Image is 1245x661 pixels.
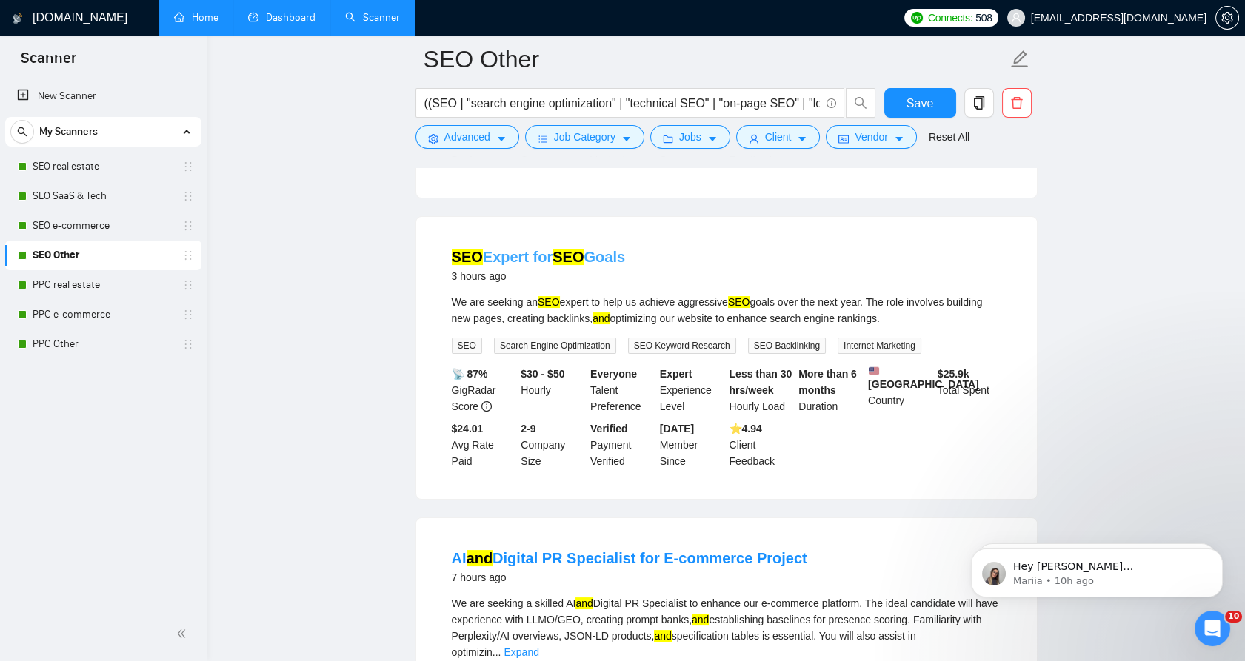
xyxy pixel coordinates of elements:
span: search [11,127,33,137]
div: Client Feedback [727,420,796,469]
b: 📡 87% [452,368,488,380]
span: edit [1010,50,1029,69]
input: Search Freelance Jobs... [424,94,820,113]
button: search [846,88,875,118]
span: Search Engine Optimization [494,338,616,354]
span: My Scanners [39,117,98,147]
a: SEO SaaS & Tech [33,181,173,211]
b: Less than 30 hrs/week [730,368,792,396]
span: holder [182,190,194,202]
div: 3 hours ago [452,267,626,285]
button: barsJob Categorycaret-down [525,125,644,149]
span: Vendor [855,129,887,145]
span: Save [907,94,933,113]
span: user [749,133,759,144]
span: setting [428,133,438,144]
b: ⭐️ 4.94 [730,423,762,434]
b: $24.01 [452,423,484,434]
mark: SEO [452,249,483,265]
span: SEO [452,338,482,354]
div: Avg Rate Paid [449,420,518,469]
a: dashboardDashboard [248,11,316,24]
button: folderJobscaret-down [650,125,730,149]
mark: and [654,630,671,642]
img: 🇺🇸 [869,366,879,376]
img: logo [13,7,23,30]
div: Hourly Load [727,366,796,415]
span: double-left [176,626,191,641]
span: caret-down [496,133,507,144]
div: 7 hours ago [452,568,807,586]
button: idcardVendorcaret-down [826,125,916,149]
mark: SEO [553,249,584,265]
div: Experience Level [657,366,727,415]
li: New Scanner [5,81,201,111]
button: Save [884,88,956,118]
mark: and [692,614,709,625]
span: holder [182,249,194,261]
a: PPC real estate [33,270,173,300]
span: caret-down [707,133,718,144]
span: Connects: [928,10,972,26]
mark: and [575,597,593,609]
div: We are seeking a skilled AI Digital PR Specialist to enhance our e-commerce platform. The ideal c... [452,595,1001,660]
span: user [1011,13,1021,23]
b: [DATE] [660,423,694,434]
div: Payment Verified [587,420,657,469]
div: Talent Preference [587,366,657,415]
span: bars [538,133,548,144]
b: More than 6 months [798,368,857,396]
div: Total Spent [935,366,1004,415]
span: holder [182,309,194,321]
img: upwork-logo.png [911,12,923,24]
a: setting [1215,12,1239,24]
span: idcard [838,133,849,144]
b: Expert [660,368,692,380]
a: PPC Other [33,329,173,359]
span: caret-down [894,133,904,144]
a: Expand [504,646,538,658]
div: Country [865,366,935,415]
span: Scanner [9,47,88,78]
div: Member Since [657,420,727,469]
b: 2-9 [521,423,535,434]
a: Reset All [929,129,969,145]
mark: and [593,312,610,324]
button: search [10,120,34,144]
a: PPC e-commerce [33,300,173,329]
span: copy [965,96,993,110]
span: info-circle [481,401,492,412]
a: SEO real estate [33,152,173,181]
div: GigRadar Score [449,366,518,415]
b: $30 - $50 [521,368,564,380]
span: holder [182,220,194,232]
span: search [847,96,875,110]
li: My Scanners [5,117,201,359]
a: SEOExpert forSEOGoals [452,249,626,265]
span: holder [182,161,194,172]
iframe: Intercom live chat [1195,611,1230,646]
span: 508 [975,10,992,26]
a: SEO Other [33,241,173,270]
span: ... [493,646,501,658]
b: Verified [590,423,628,434]
span: Internet Marketing [838,338,921,354]
a: AIandDigital PR Specialist for E-commerce Project [452,550,807,566]
button: userClientcaret-down [736,125,821,149]
b: [GEOGRAPHIC_DATA] [868,366,979,390]
a: searchScanner [345,11,400,24]
b: Everyone [590,368,637,380]
span: folder [663,133,673,144]
a: New Scanner [17,81,190,111]
div: Company Size [518,420,587,469]
a: homeHome [174,11,218,24]
span: setting [1216,12,1238,24]
span: caret-down [621,133,632,144]
mark: SEO [728,296,750,308]
button: copy [964,88,994,118]
span: caret-down [797,133,807,144]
